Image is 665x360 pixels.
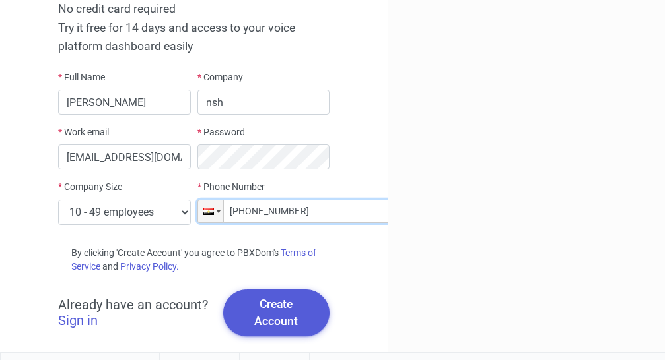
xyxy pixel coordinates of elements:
[197,125,245,139] label: Password
[58,125,109,139] label: Work email
[198,200,223,222] div: Egypt: + 20
[58,246,330,274] div: By clicking 'Create Account' you agree to PBXDom's and
[197,71,243,84] label: Company
[197,90,330,115] input: Your company name
[58,90,190,115] input: First and last name
[223,289,330,336] button: Create Account
[197,200,396,223] input: e.g. +18004016635
[120,261,179,272] a: Privacy Policy.
[197,180,265,194] label: Phone Number
[58,144,190,169] input: Your work email
[58,297,223,328] h5: Already have an account?
[58,180,122,194] label: Company Size
[58,2,295,53] span: No credit card required Try it free for 14 days and access to your voice platform dashboard easily
[71,247,316,272] a: Terms of Service
[58,313,98,328] a: Sign in
[58,71,105,84] label: Full Name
